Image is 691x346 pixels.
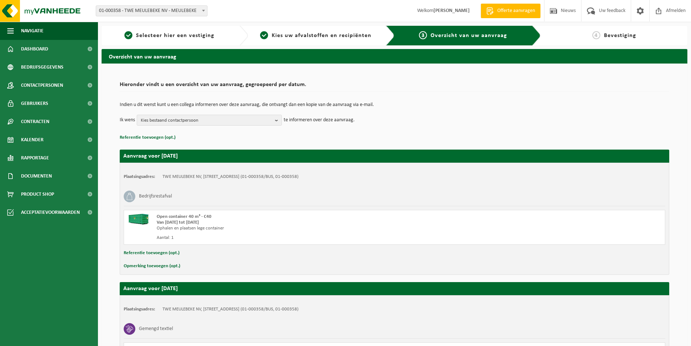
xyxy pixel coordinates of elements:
strong: Plaatsingsadres: [124,307,155,312]
button: Referentie toevoegen (opt.) [120,133,176,142]
strong: [PERSON_NAME] [433,8,470,13]
button: Referentie toevoegen (opt.) [124,248,180,258]
span: Offerte aanvragen [495,7,537,15]
span: Product Shop [21,185,54,203]
span: Gebruikers [21,94,48,113]
span: Acceptatievoorwaarden [21,203,80,221]
span: Selecteer hier een vestiging [136,33,214,38]
span: Overzicht van uw aanvraag [431,33,507,38]
p: Ik wens [120,115,135,126]
span: Dashboard [21,40,48,58]
span: Open container 40 m³ - C40 [157,214,211,219]
span: Bevestiging [604,33,636,38]
div: Aantal: 1 [157,235,424,241]
img: HK-XC-40-GN-00.png [128,214,149,225]
span: Kies uw afvalstoffen en recipiënten [272,33,371,38]
button: Kies bestaand contactpersoon [137,115,282,126]
span: 01-000358 - TWE MEULEBEKE NV - MEULEBEKE [96,6,207,16]
strong: Aanvraag voor [DATE] [123,286,178,292]
div: Ophalen en plaatsen lege container [157,225,424,231]
span: Documenten [21,167,52,185]
a: 1Selecteer hier een vestiging [105,31,234,40]
strong: Van [DATE] tot [DATE] [157,220,199,225]
span: 01-000358 - TWE MEULEBEKE NV - MEULEBEKE [96,5,207,16]
a: 2Kies uw afvalstoffen en recipiënten [252,31,380,40]
span: 2 [260,31,268,39]
a: Offerte aanvragen [481,4,540,18]
td: TWE MEULEBEKE NV, [STREET_ADDRESS] (01-000358/BUS, 01-000358) [163,306,299,312]
h2: Overzicht van uw aanvraag [102,49,687,63]
span: Rapportage [21,149,49,167]
span: Contracten [21,113,49,131]
span: Navigatie [21,22,44,40]
button: Opmerking toevoegen (opt.) [124,261,180,271]
h3: Bedrijfsrestafval [139,191,172,202]
span: 3 [419,31,427,39]
p: te informeren over deze aanvraag. [284,115,355,126]
h3: Gemengd textiel [139,323,173,335]
td: TWE MEULEBEKE NV, [STREET_ADDRESS] (01-000358/BUS, 01-000358) [163,174,299,180]
h2: Hieronder vindt u een overzicht van uw aanvraag, gegroepeerd per datum. [120,82,669,91]
span: Contactpersonen [21,76,63,94]
p: Indien u dit wenst kunt u een collega informeren over deze aanvraag, die ontvangt dan een kopie v... [120,102,669,107]
span: 1 [124,31,132,39]
span: Bedrijfsgegevens [21,58,63,76]
span: 4 [592,31,600,39]
strong: Aanvraag voor [DATE] [123,153,178,159]
span: Kalender [21,131,44,149]
strong: Plaatsingsadres: [124,174,155,179]
span: Kies bestaand contactpersoon [141,115,272,126]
